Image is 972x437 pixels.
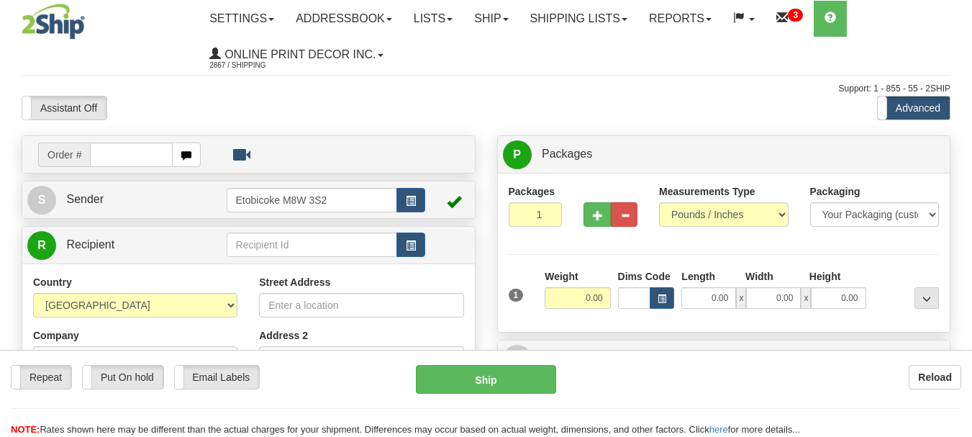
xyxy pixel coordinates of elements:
[27,231,56,260] span: R
[638,1,722,37] a: Reports
[503,140,532,169] span: P
[503,140,945,169] a: P Packages
[227,233,398,257] input: Recipient Id
[403,1,463,37] a: Lists
[33,328,79,343] label: Company
[22,83,950,95] div: Support: 1 - 855 - 55 - 2SHIP
[918,371,952,383] b: Reload
[259,328,308,343] label: Address 2
[12,366,71,389] label: Repeat
[801,287,811,309] span: x
[709,424,728,435] a: here
[810,184,860,199] label: Packaging
[618,269,671,284] label: Dims Code
[33,275,72,289] label: Country
[27,230,204,260] a: R Recipient
[27,186,56,215] span: S
[221,48,376,60] span: Online Print Decor Inc.
[22,4,85,40] img: logo2867.jpg
[736,287,746,309] span: x
[809,269,841,284] label: Height
[545,269,578,284] label: Weight
[416,365,556,394] button: Ship
[38,143,90,167] span: Order #
[939,145,971,292] iframe: chat widget
[745,269,773,284] label: Width
[199,37,394,73] a: Online Print Decor Inc. 2867 / Shipping
[22,96,106,120] label: Assistant Off
[766,1,814,37] a: 3
[463,1,519,37] a: Ship
[259,275,330,289] label: Street Address
[66,238,114,251] span: Recipient
[509,184,555,199] label: Packages
[285,1,403,37] a: Addressbook
[542,148,592,160] span: Packages
[227,188,398,212] input: Sender Id
[175,366,259,389] label: Email Labels
[66,193,104,205] span: Sender
[909,365,961,389] button: Reload
[509,289,524,302] span: 1
[199,1,285,37] a: Settings
[259,293,463,317] input: Enter a location
[681,269,715,284] label: Length
[788,9,803,22] sup: 3
[659,184,755,199] label: Measurements Type
[503,344,945,374] a: IAdditional Info
[503,345,532,374] span: I
[27,185,227,215] a: S Sender
[878,96,950,120] label: Advanced
[209,58,317,73] span: 2867 / Shipping
[914,287,939,309] div: ...
[11,424,40,435] span: NOTE:
[83,366,163,389] label: Put On hold
[519,1,638,37] a: Shipping lists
